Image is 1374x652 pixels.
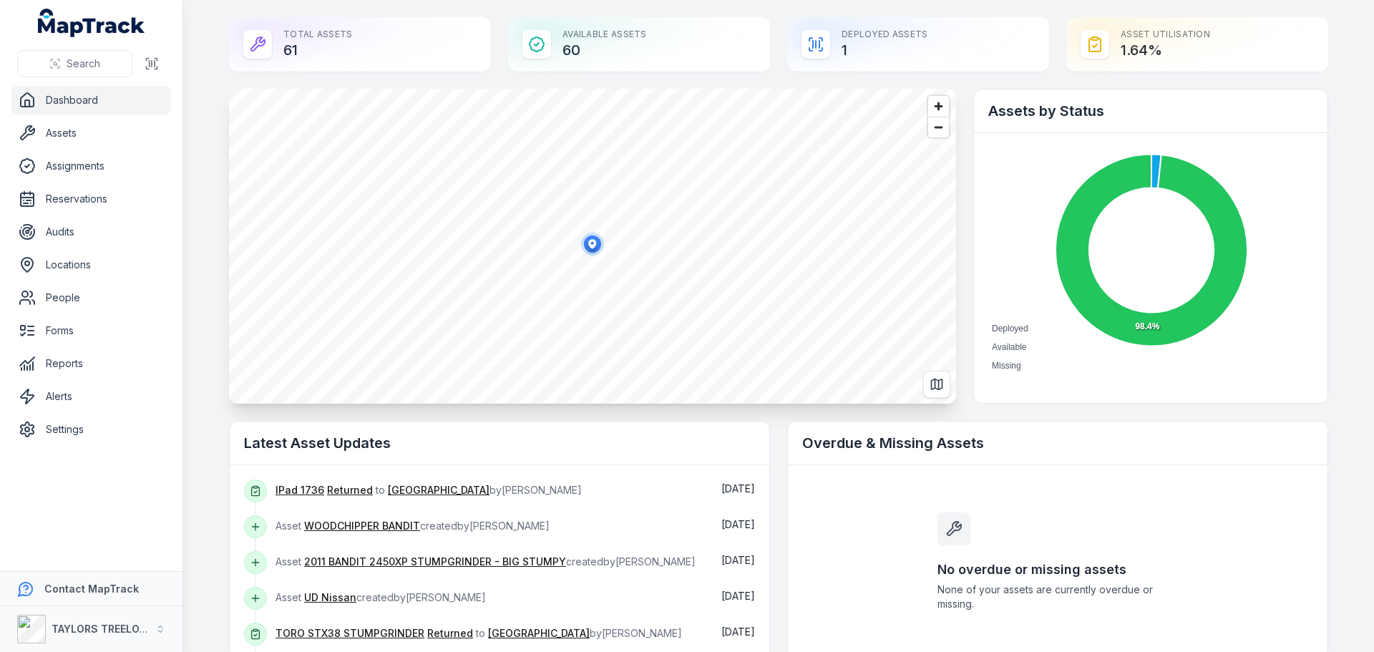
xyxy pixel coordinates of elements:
[276,520,550,532] span: Asset created by [PERSON_NAME]
[928,96,949,117] button: Zoom in
[11,349,171,378] a: Reports
[721,590,755,602] span: [DATE]
[937,560,1178,580] h3: No overdue or missing assets
[304,590,356,605] a: UD Nissan
[276,626,424,641] a: TORO STX38 STUMPGRINDER
[276,484,582,496] span: to by [PERSON_NAME]
[721,554,755,566] time: 30/07/2025, 9:59:20 am
[802,433,1313,453] h2: Overdue & Missing Assets
[11,415,171,444] a: Settings
[44,583,139,595] strong: Contact MapTrack
[937,583,1178,611] span: None of your assets are currently overdue or missing.
[38,9,145,37] a: MapTrack
[721,482,755,495] span: [DATE]
[11,185,171,213] a: Reservations
[988,101,1313,121] h2: Assets by Status
[229,89,956,404] canvas: Map
[304,555,566,569] a: 2011 BANDIT 2450XP STUMPGRINDER - BIG STUMPY
[721,482,755,495] time: 06/08/2025, 12:56:36 pm
[304,519,420,533] a: WOODCHIPPER BANDIT
[992,361,1021,371] span: Missing
[11,218,171,246] a: Audits
[244,433,755,453] h2: Latest Asset Updates
[11,283,171,312] a: People
[721,518,755,530] span: [DATE]
[721,590,755,602] time: 30/07/2025, 9:43:08 am
[276,591,486,603] span: Asset created by [PERSON_NAME]
[11,382,171,411] a: Alerts
[721,626,755,638] span: [DATE]
[388,483,489,497] a: [GEOGRAPHIC_DATA]
[923,371,950,398] button: Switch to Map View
[11,119,171,147] a: Assets
[721,518,755,530] time: 30/07/2025, 10:03:23 am
[11,86,171,115] a: Dashboard
[327,483,373,497] a: Returned
[276,555,696,568] span: Asset created by [PERSON_NAME]
[11,250,171,279] a: Locations
[992,323,1028,334] span: Deployed
[17,50,132,77] button: Search
[52,623,171,635] strong: TAYLORS TREELOPPING
[11,152,171,180] a: Assignments
[276,483,324,497] a: IPad 1736
[67,57,100,71] span: Search
[427,626,473,641] a: Returned
[488,626,590,641] a: [GEOGRAPHIC_DATA]
[721,554,755,566] span: [DATE]
[11,316,171,345] a: Forms
[721,626,755,638] time: 29/07/2025, 2:32:24 pm
[276,627,682,639] span: to by [PERSON_NAME]
[928,117,949,137] button: Zoom out
[992,342,1026,352] span: Available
